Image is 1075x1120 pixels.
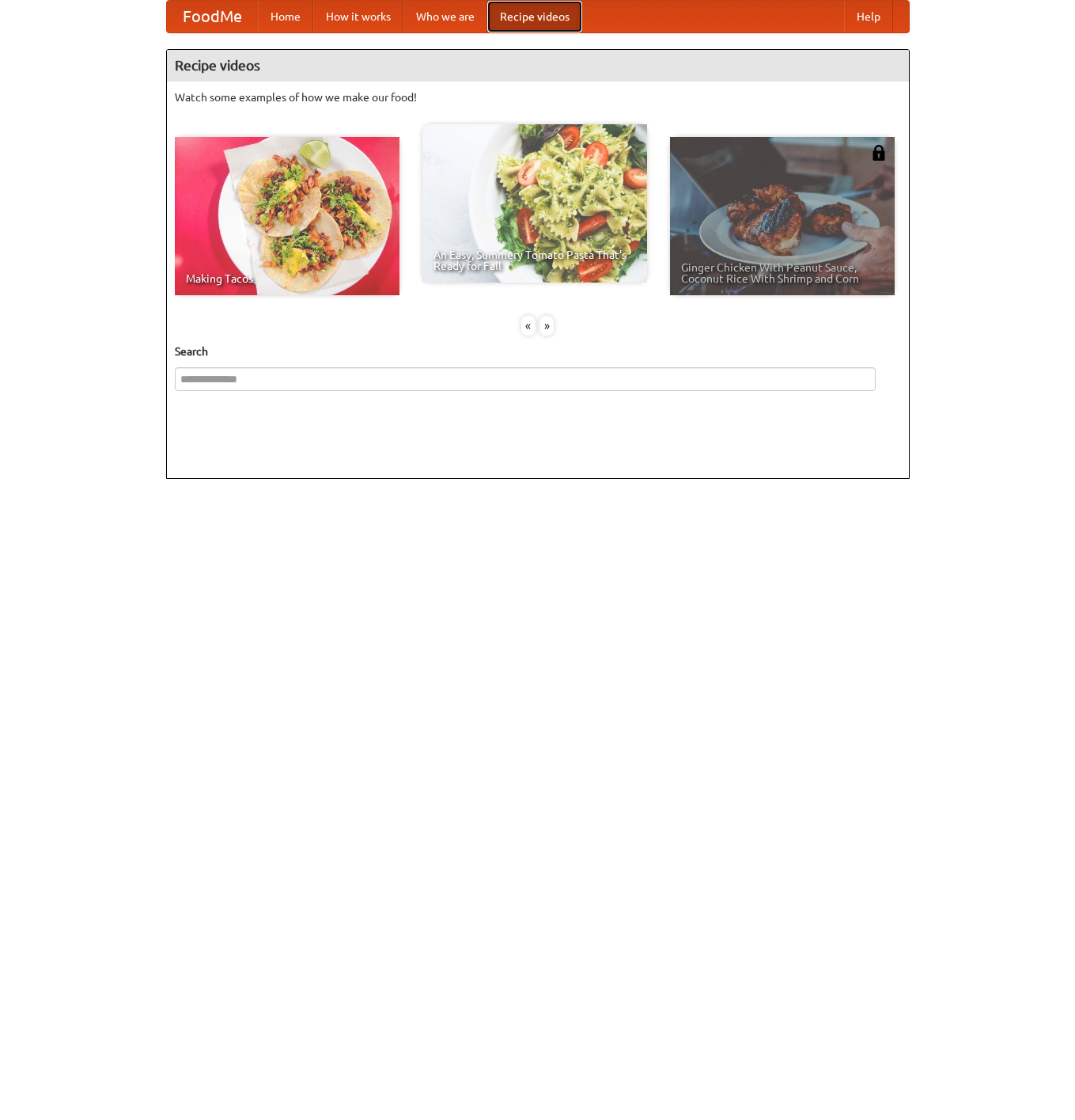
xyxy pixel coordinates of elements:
div: « [521,316,536,336]
a: Recipe videos [487,1,582,32]
a: Who we are [403,1,487,32]
span: Making Tacos [186,273,388,284]
a: Home [258,1,313,32]
div: » [539,316,554,336]
a: Making Tacos [175,137,399,295]
a: Help [844,1,893,32]
a: An Easy, Summery Tomato Pasta That's Ready for Fall [422,124,647,283]
h5: Search [175,344,901,359]
p: Watch some examples of how we make our food! [175,89,901,105]
h4: Recipe videos [167,50,909,82]
a: How it works [313,1,403,32]
img: 483408.png [871,145,887,161]
span: An Easy, Summery Tomato Pasta That's Ready for Fall [433,249,636,271]
a: FoodMe [167,1,258,32]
